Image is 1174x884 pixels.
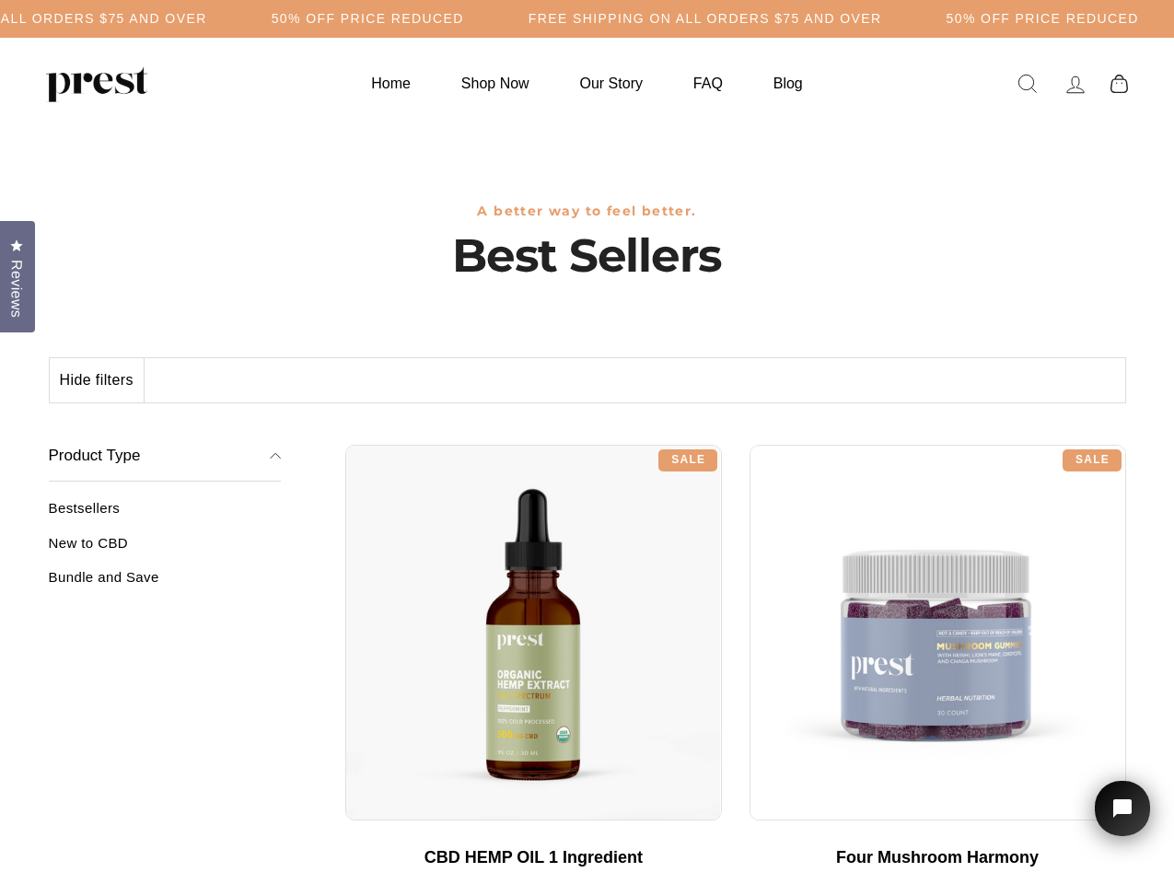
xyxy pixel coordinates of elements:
iframe: Tidio Chat [1071,755,1174,884]
a: Bundle and Save [49,569,282,599]
div: Sale [658,449,717,471]
button: Hide filters [50,358,145,402]
img: PREST ORGANICS [46,65,147,102]
ul: Primary [348,65,825,101]
h5: 50% OFF PRICE REDUCED [272,11,464,27]
a: FAQ [670,65,746,101]
a: Our Story [557,65,666,101]
a: New to CBD [49,535,282,565]
div: CBD HEMP OIL 1 Ingredient [364,848,703,868]
a: Blog [750,65,826,101]
button: Product Type [49,431,282,483]
h3: A better way to feel better. [49,204,1126,219]
div: Sale [1063,449,1122,471]
a: Shop Now [438,65,552,101]
h5: Free Shipping on all orders $75 and over [529,11,882,27]
span: Reviews [5,260,29,318]
div: Four Mushroom Harmony [768,848,1108,868]
a: Home [348,65,434,101]
h1: Best Sellers [49,228,1126,284]
a: Bestsellers [49,500,282,530]
h5: 50% OFF PRICE REDUCED [947,11,1139,27]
